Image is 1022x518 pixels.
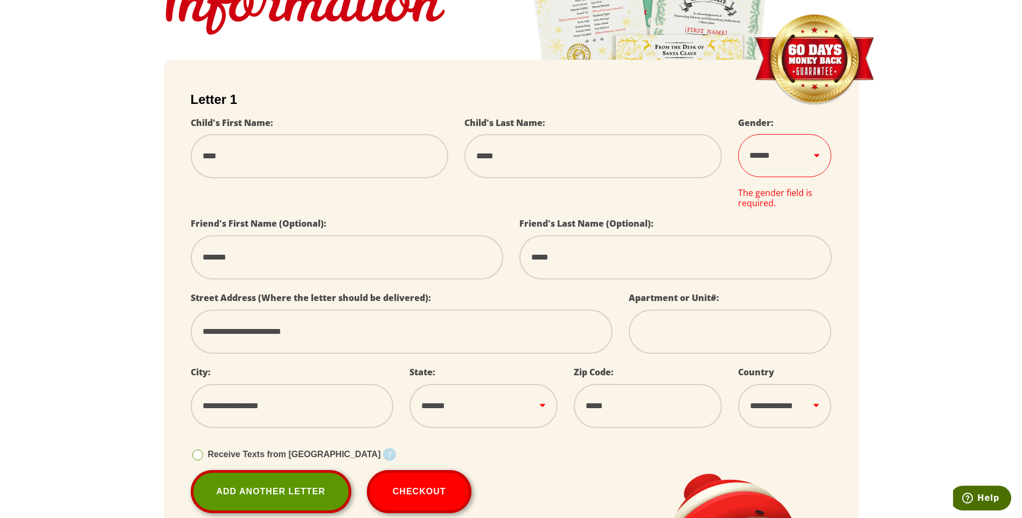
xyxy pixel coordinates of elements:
label: City: [191,366,211,378]
label: Zip Code: [574,366,614,378]
label: Friend's First Name (Optional): [191,218,326,229]
label: State: [409,366,435,378]
img: Money Back Guarantee [754,14,875,106]
label: Apartment or Unit#: [629,292,719,304]
label: Gender: [738,117,774,129]
iframe: Opens a widget where you can find more information [953,486,1011,513]
label: Friend's Last Name (Optional): [519,218,653,229]
label: Street Address (Where the letter should be delivered): [191,292,431,304]
h2: Letter 1 [191,92,832,107]
a: Add Another Letter [191,470,351,513]
span: Receive Texts from [GEOGRAPHIC_DATA] [208,450,381,459]
label: Child's First Name: [191,117,273,129]
label: Child's Last Name: [464,117,545,129]
button: Checkout [367,470,472,513]
div: The gender field is required. [738,188,831,208]
label: Country [738,366,774,378]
